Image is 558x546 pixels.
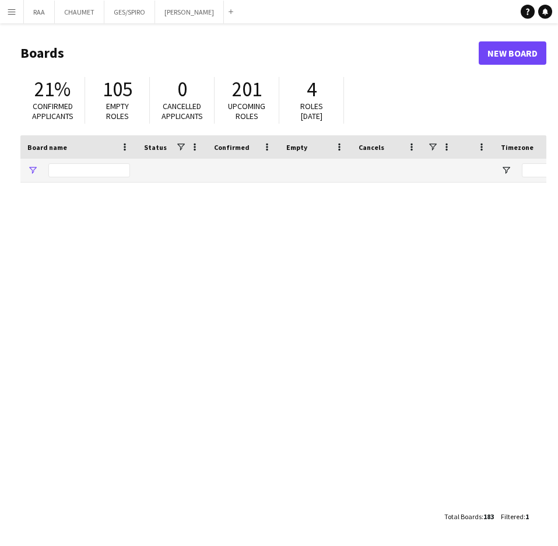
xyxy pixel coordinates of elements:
span: Upcoming roles [228,101,265,121]
button: GES/SPIRO [104,1,155,23]
span: 105 [103,76,132,102]
button: Open Filter Menu [27,165,38,176]
span: Confirmed applicants [32,101,73,121]
span: Empty roles [106,101,129,121]
button: RAA [24,1,55,23]
span: 21% [34,76,71,102]
span: Roles [DATE] [300,101,323,121]
button: [PERSON_NAME] [155,1,224,23]
span: Empty [286,143,307,152]
span: 4 [307,76,317,102]
span: Confirmed [214,143,250,152]
input: Board name Filter Input [48,163,130,177]
span: Cancelled applicants [162,101,203,121]
span: Board name [27,143,67,152]
span: 183 [483,512,494,521]
button: Open Filter Menu [501,165,511,176]
span: Status [144,143,167,152]
div: : [501,505,529,528]
span: Timezone [501,143,534,152]
span: 0 [177,76,187,102]
h1: Boards [20,44,479,62]
span: Total Boards [444,512,482,521]
span: Cancels [359,143,384,152]
span: 1 [525,512,529,521]
span: Filtered [501,512,524,521]
button: CHAUMET [55,1,104,23]
span: 201 [232,76,262,102]
div: : [444,505,494,528]
a: New Board [479,41,546,65]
